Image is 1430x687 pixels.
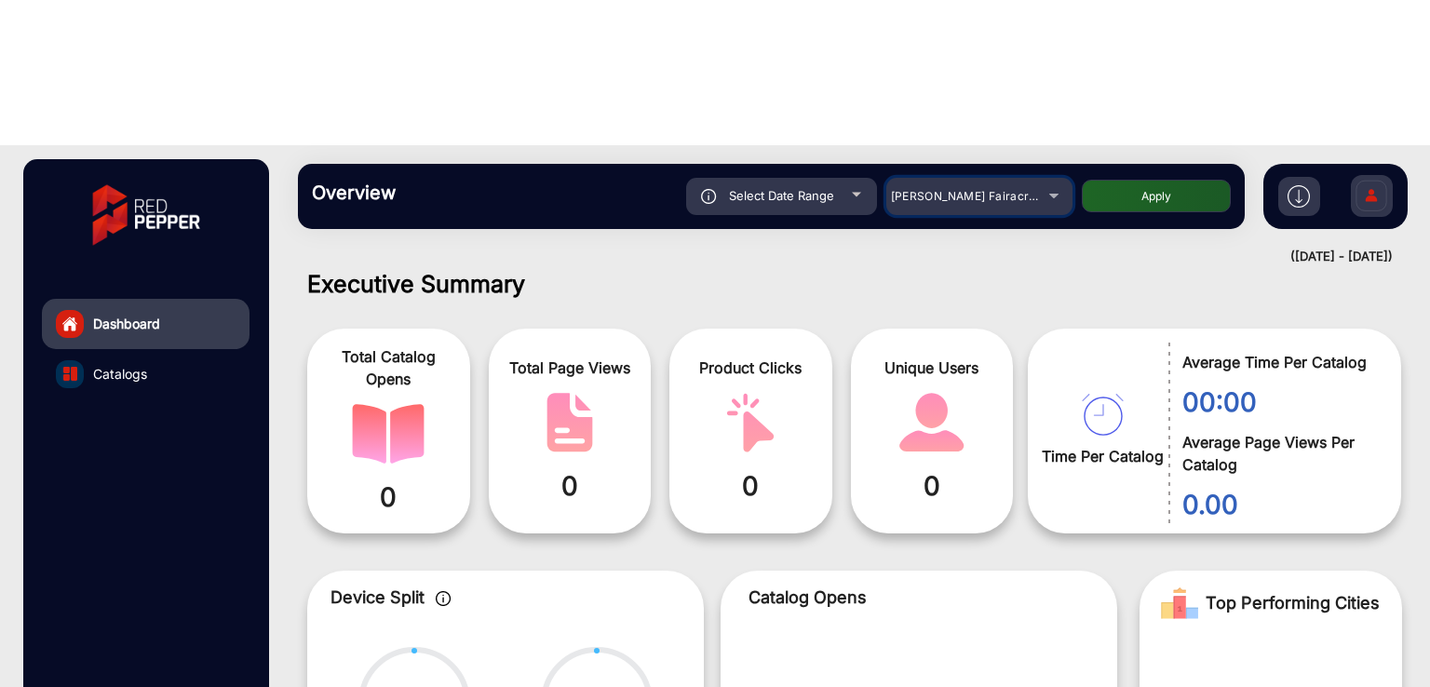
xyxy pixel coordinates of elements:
span: 0.00 [1182,485,1373,524]
h3: Overview [312,182,573,204]
img: vmg-logo [79,168,213,262]
span: Total Page Views [503,357,638,379]
span: Product Clicks [683,357,818,379]
button: Apply [1082,180,1231,212]
a: Dashboard [42,299,250,349]
div: ([DATE] - [DATE]) [279,248,1393,266]
span: Dashboard [93,314,160,333]
span: Device Split [331,587,425,607]
span: 00:00 [1182,383,1373,422]
span: Unique Users [865,357,1000,379]
img: icon [701,189,717,204]
img: icon [436,591,452,606]
img: catalog [1082,394,1124,436]
p: Catalog Opens [749,585,1089,610]
span: Average Page Views Per Catalog [1182,431,1373,476]
img: catalog [352,404,425,464]
span: Average Time Per Catalog [1182,351,1373,373]
img: home [61,316,78,332]
span: Select Date Range [729,188,834,203]
img: catalog [63,367,77,381]
span: 0 [503,466,638,505]
img: catalog [714,393,787,452]
span: 0 [865,466,1000,505]
span: Top Performing Cities [1206,585,1380,622]
span: 0 [321,478,456,517]
h1: Executive Summary [307,270,1402,298]
img: catalog [533,393,606,452]
img: Sign%20Up.svg [1352,166,1391,231]
span: Total Catalog Opens [321,345,456,390]
span: [PERSON_NAME] Fairacre Farms [891,189,1075,203]
span: 0 [683,466,818,505]
img: catalog [896,393,968,452]
img: Rank image [1161,585,1198,622]
span: Catalogs [93,364,147,384]
a: Catalogs [42,349,250,399]
img: h2download.svg [1288,185,1310,208]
